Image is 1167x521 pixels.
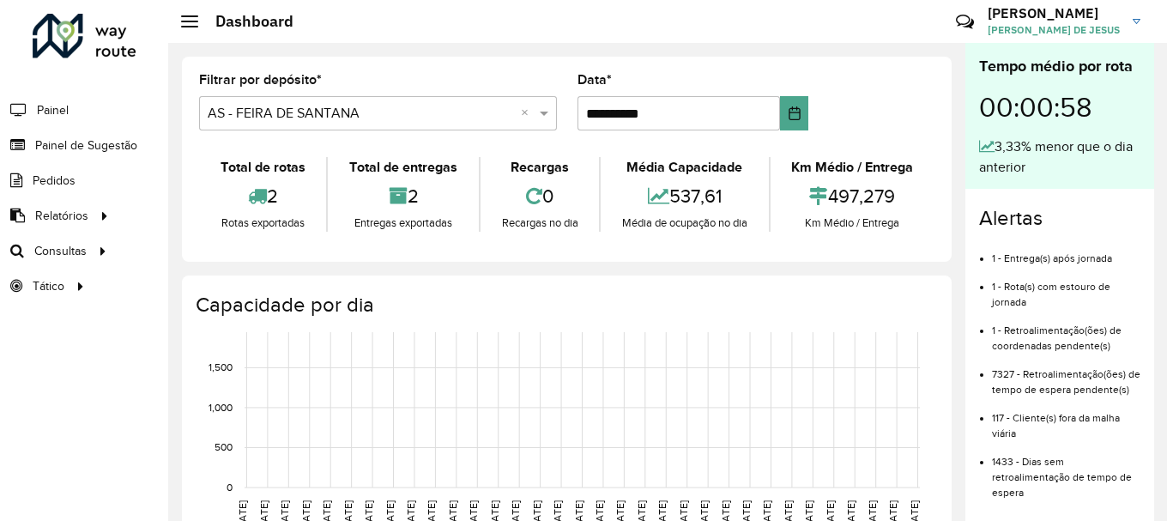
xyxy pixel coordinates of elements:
span: Clear all [521,103,535,124]
button: Choose Date [780,96,808,130]
span: Pedidos [33,172,76,190]
text: 500 [215,442,233,453]
li: 1 - Rota(s) com estouro de jornada [992,266,1140,310]
div: Rotas exportadas [203,215,322,232]
div: Entregas exportadas [332,215,474,232]
div: Total de entregas [332,157,474,178]
div: 2 [203,178,322,215]
div: 0 [485,178,595,215]
text: 1,500 [209,362,233,373]
div: 3,33% menor que o dia anterior [979,136,1140,178]
div: Recargas no dia [485,215,595,232]
li: 1 - Entrega(s) após jornada [992,238,1140,266]
div: 537,61 [605,178,764,215]
div: Km Médio / Entrega [775,215,930,232]
text: 0 [227,482,233,493]
span: Consultas [34,242,87,260]
h4: Alertas [979,206,1140,231]
div: 00:00:58 [979,78,1140,136]
span: [PERSON_NAME] DE JESUS [988,22,1120,38]
text: 1,000 [209,402,233,413]
div: Km Médio / Entrega [775,157,930,178]
a: Contato Rápido [946,3,983,40]
div: 2 [332,178,474,215]
div: Recargas [485,157,595,178]
label: Filtrar por depósito [199,70,322,90]
span: Painel de Sugestão [35,136,137,154]
li: 1433 - Dias sem retroalimentação de tempo de espera [992,441,1140,500]
div: Total de rotas [203,157,322,178]
label: Data [577,70,612,90]
h2: Dashboard [198,12,293,31]
span: Tático [33,277,64,295]
h3: [PERSON_NAME] [988,5,1120,21]
div: 497,279 [775,178,930,215]
div: Média Capacidade [605,157,764,178]
div: Tempo médio por rota [979,55,1140,78]
li: 1 - Retroalimentação(ões) de coordenadas pendente(s) [992,310,1140,354]
li: 7327 - Retroalimentação(ões) de tempo de espera pendente(s) [992,354,1140,397]
li: 117 - Cliente(s) fora da malha viária [992,397,1140,441]
h4: Capacidade por dia [196,293,934,318]
span: Relatórios [35,207,88,225]
span: Painel [37,101,69,119]
div: Média de ocupação no dia [605,215,764,232]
